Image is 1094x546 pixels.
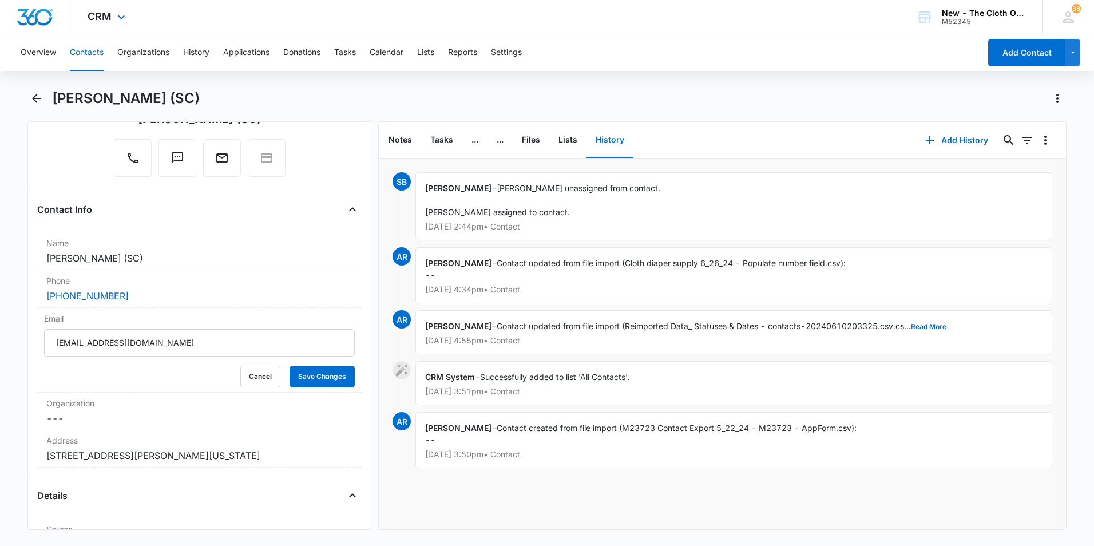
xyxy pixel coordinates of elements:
[37,270,362,308] div: Phone[PHONE_NUMBER]
[586,122,633,158] button: History
[114,157,152,167] a: Call
[290,366,355,387] button: Save Changes
[343,200,362,219] button: Close
[114,139,152,177] button: Call
[421,122,462,158] button: Tasks
[46,289,129,303] a: [PHONE_NUMBER]
[425,223,1043,231] p: [DATE] 2:44pm • Contact
[1048,89,1067,108] button: Actions
[1000,131,1018,149] button: Search...
[240,366,280,387] button: Cancel
[415,247,1052,303] div: -
[911,323,946,330] button: Read More
[52,90,200,107] h1: [PERSON_NAME] (SC)
[334,34,356,71] button: Tasks
[425,387,1043,395] p: [DATE] 3:51pm • Contact
[988,39,1065,66] button: Add Contact
[183,34,209,71] button: History
[549,122,586,158] button: Lists
[37,430,362,468] div: Address[STREET_ADDRESS][PERSON_NAME][US_STATE]
[1018,131,1036,149] button: Filters
[415,310,1052,354] div: -
[370,34,403,71] button: Calendar
[46,275,352,287] label: Phone
[393,247,411,266] span: AR
[425,286,1043,294] p: [DATE] 4:34pm • Contact
[44,312,355,325] label: Email
[462,122,487,158] button: ...
[46,434,352,446] label: Address
[1036,131,1055,149] button: Overflow Menu
[37,203,92,216] h4: Contact Info
[44,329,355,357] input: Email
[1072,4,1081,13] span: 38
[203,139,241,177] button: Email
[425,258,491,268] span: [PERSON_NAME]
[158,139,196,177] button: Text
[393,172,411,191] span: SB
[1072,4,1081,13] div: notifications count
[37,393,362,430] div: Organization---
[425,183,491,193] span: [PERSON_NAME]
[425,423,857,445] span: Contact created from file import (M23723 Contact Export 5_22_24 - M23723 - AppForm.csv): --
[491,34,522,71] button: Settings
[88,10,112,22] span: CRM
[70,34,104,71] button: Contacts
[425,423,491,433] span: [PERSON_NAME]
[425,337,1043,345] p: [DATE] 4:55pm • Contact
[487,122,513,158] button: ...
[343,486,362,505] button: Close
[425,450,1043,458] p: [DATE] 3:50pm • Contact
[415,172,1052,240] div: -
[46,523,352,535] label: Source
[223,34,269,71] button: Applications
[27,89,45,108] button: Back
[46,449,352,462] dd: [STREET_ADDRESS][PERSON_NAME][US_STATE]
[379,122,421,158] button: Notes
[117,34,169,71] button: Organizations
[203,157,241,167] a: Email
[158,157,196,167] a: Text
[425,372,475,382] span: CRM System
[393,412,411,430] span: AR
[942,9,1025,18] div: account name
[46,237,352,249] label: Name
[513,122,549,158] button: Files
[415,412,1052,468] div: -
[415,361,1052,405] div: -
[425,183,660,217] span: [PERSON_NAME] unassigned from contact. [PERSON_NAME] assigned to contact.
[46,412,352,425] dd: ---
[283,34,320,71] button: Donations
[942,18,1025,26] div: account id
[46,251,352,265] dd: [PERSON_NAME] (SC)
[393,310,411,329] span: AR
[497,321,946,331] span: Contact updated from file import (Reimported Data_ Statuses & Dates - contacts-20240610203325.csv...
[480,372,630,382] span: Successfully added to list 'All Contacts'.
[417,34,434,71] button: Lists
[46,397,352,409] label: Organization
[425,321,491,331] span: [PERSON_NAME]
[448,34,477,71] button: Reports
[425,258,846,280] span: Contact updated from file import (Cloth diaper supply 6_26_24 - Populate number field.csv): --
[37,489,68,503] h4: Details
[914,126,1000,154] button: Add History
[37,232,362,270] div: Name[PERSON_NAME] (SC)
[21,34,56,71] button: Overview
